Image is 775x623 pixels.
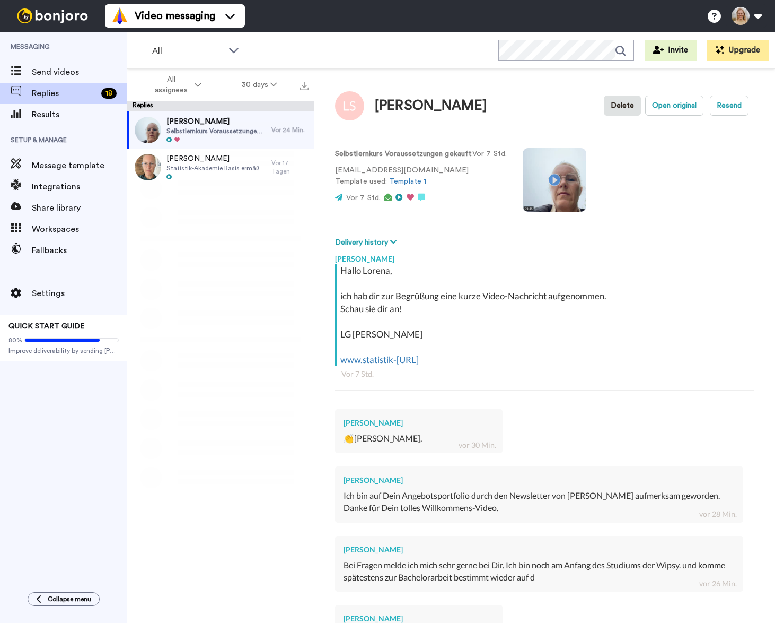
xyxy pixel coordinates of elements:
[166,164,266,172] span: Statistik-Akademie Basis ermäßigt gekauft
[604,96,641,116] button: Delete
[699,578,737,589] div: vor 26 Min.
[135,154,161,180] img: 0554523a-60c4-4047-9cd7-19c7acf733a7-thumb.jpg
[127,101,314,111] div: Replies
[335,149,507,160] p: : Vor 7 Std.
[8,323,85,330] span: QUICK START GUIDE
[340,354,393,365] a: www.statistik
[32,87,97,100] span: Replies
[344,544,735,555] div: [PERSON_NAME]
[135,8,215,23] span: Video messaging
[645,96,703,116] button: Open original
[341,369,747,379] div: Vor 7 Std.
[166,116,266,127] span: [PERSON_NAME]
[645,40,697,61] button: Invite
[707,40,769,61] button: Upgrade
[335,165,507,187] p: [EMAIL_ADDRESS][DOMAIN_NAME] Template used:
[297,77,312,93] button: Export all results that match these filters now.
[32,202,127,214] span: Share library
[346,194,381,202] span: Vor 7 Std.
[48,595,91,603] span: Collapse menu
[389,178,426,185] a: Template 1
[101,88,117,99] div: 18
[375,98,487,114] div: [PERSON_NAME]
[32,180,127,193] span: Integrations
[335,150,471,158] strong: Selbstlernkurs Voraussetzungen gekauft
[340,264,751,366] div: Hallo Lorena, ich hab dir zur Begrüßung eine kurze Video-Nachricht aufgenommen. Schau sie dir an!...
[8,336,22,344] span: 80%
[152,45,223,57] span: All
[166,127,266,135] span: Selbstlernkurs Voraussetzungen gekauft
[127,149,314,186] a: [PERSON_NAME]Statistik-Akademie Basis ermäßigt gekauftVor 17 Tagen
[710,96,748,116] button: Resend
[13,8,92,23] img: bj-logo-header-white.svg
[344,418,494,428] div: [PERSON_NAME]
[8,347,119,355] span: Improve deliverability by sending [PERSON_NAME] from your own email
[32,108,127,121] span: Results
[344,432,494,445] div: 👏[PERSON_NAME],
[32,223,127,236] span: Workspaces
[149,74,192,96] span: All assignees
[271,126,309,134] div: Vor 24 Min.
[32,244,127,257] span: Fallbacks
[32,287,127,300] span: Settings
[32,159,127,172] span: Message template
[127,111,314,149] a: [PERSON_NAME]Selbstlernkurs Voraussetzungen gekauftVor 24 Min.
[271,159,309,176] div: Vor 17 Tagen
[335,237,400,248] button: Delivery history
[222,75,297,94] button: 30 days
[135,117,161,143] img: 845d39fb-b3d1-4682-91af-0b7271f20553-thumb.jpg
[166,153,266,164] span: [PERSON_NAME]
[699,509,737,520] div: vor 28 Min.
[28,592,100,606] button: Collapse menu
[459,440,496,451] div: vor 30 Min.
[335,248,754,264] div: [PERSON_NAME]
[111,7,128,24] img: vm-color.svg
[344,475,735,486] div: [PERSON_NAME]
[300,82,309,90] img: export.svg
[344,490,735,514] div: Ich bin auf Dein Angebotsportfolio durch den Newsletter von [PERSON_NAME] aufmerksam geworden. Da...
[393,354,419,365] a: -[URL]
[32,66,127,79] span: Send videos
[129,70,222,100] button: All assignees
[344,559,735,584] div: Bei Fragen melde ich mich sehr gerne bei Dir. Ich bin noch am Anfang des Studiums der Wipsy. und ...
[335,91,364,120] img: Image of Lorena Schmidt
